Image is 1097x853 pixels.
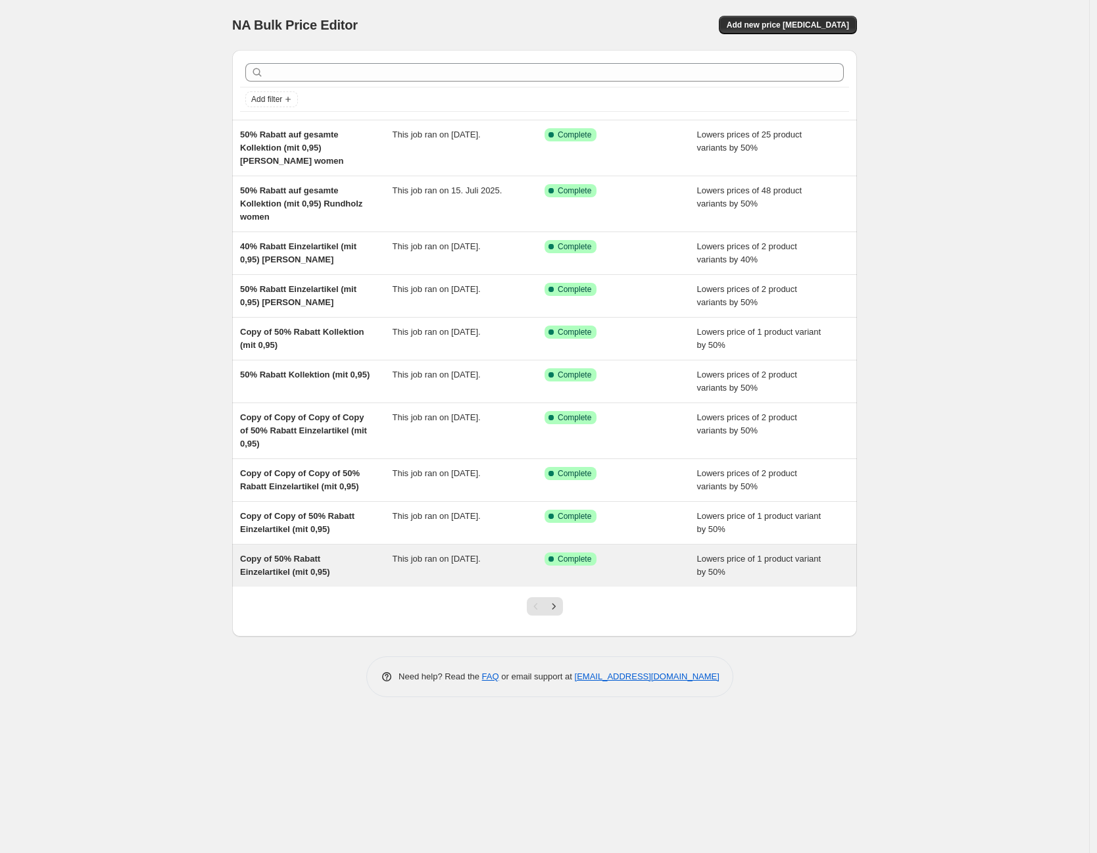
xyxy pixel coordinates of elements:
[240,327,364,350] span: Copy of 50% Rabatt Kollektion (mit 0,95)
[545,597,563,616] button: Next
[499,671,575,681] span: or email support at
[558,130,591,140] span: Complete
[393,327,481,337] span: This job ran on [DATE].
[697,370,797,393] span: Lowers prices of 2 product variants by 50%
[719,16,857,34] button: Add new price [MEDICAL_DATA]
[558,327,591,337] span: Complete
[393,185,502,195] span: This job ran on 15. Juli 2025.
[697,185,802,208] span: Lowers prices of 48 product variants by 50%
[240,185,362,222] span: 50% Rabatt auf gesamte Kollektion (mit 0,95) Rundholz women
[245,91,298,107] button: Add filter
[558,511,591,522] span: Complete
[482,671,499,681] a: FAQ
[240,241,356,264] span: 40% Rabatt Einzelartikel (mit 0,95) [PERSON_NAME]
[697,241,797,264] span: Lowers prices of 2 product variants by 40%
[727,20,849,30] span: Add new price [MEDICAL_DATA]
[697,554,821,577] span: Lowers price of 1 product variant by 50%
[697,284,797,307] span: Lowers prices of 2 product variants by 50%
[240,511,354,534] span: Copy of Copy of 50% Rabatt Einzelartikel (mit 0,95)
[697,412,797,435] span: Lowers prices of 2 product variants by 50%
[393,130,481,139] span: This job ran on [DATE].
[558,370,591,380] span: Complete
[393,412,481,422] span: This job ran on [DATE].
[558,468,591,479] span: Complete
[393,284,481,294] span: This job ran on [DATE].
[697,130,802,153] span: Lowers prices of 25 product variants by 50%
[240,130,343,166] span: 50% Rabatt auf gesamte Kollektion (mit 0,95) [PERSON_NAME] women
[697,468,797,491] span: Lowers prices of 2 product variants by 50%
[527,597,563,616] nav: Pagination
[399,671,482,681] span: Need help? Read the
[240,554,330,577] span: Copy of 50% Rabatt Einzelartikel (mit 0,95)
[697,327,821,350] span: Lowers price of 1 product variant by 50%
[558,185,591,196] span: Complete
[393,554,481,564] span: This job ran on [DATE].
[558,284,591,295] span: Complete
[251,94,282,105] span: Add filter
[558,412,591,423] span: Complete
[393,468,481,478] span: This job ran on [DATE].
[232,18,358,32] span: NA Bulk Price Editor
[240,468,360,491] span: Copy of Copy of Copy of 50% Rabatt Einzelartikel (mit 0,95)
[393,511,481,521] span: This job ran on [DATE].
[558,554,591,564] span: Complete
[240,412,367,449] span: Copy of Copy of Copy of Copy of 50% Rabatt Einzelartikel (mit 0,95)
[393,370,481,379] span: This job ran on [DATE].
[697,511,821,534] span: Lowers price of 1 product variant by 50%
[558,241,591,252] span: Complete
[240,284,356,307] span: 50% Rabatt Einzelartikel (mit 0,95) [PERSON_NAME]
[240,370,370,379] span: 50% Rabatt Kollektion (mit 0,95)
[575,671,719,681] a: [EMAIL_ADDRESS][DOMAIN_NAME]
[393,241,481,251] span: This job ran on [DATE].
